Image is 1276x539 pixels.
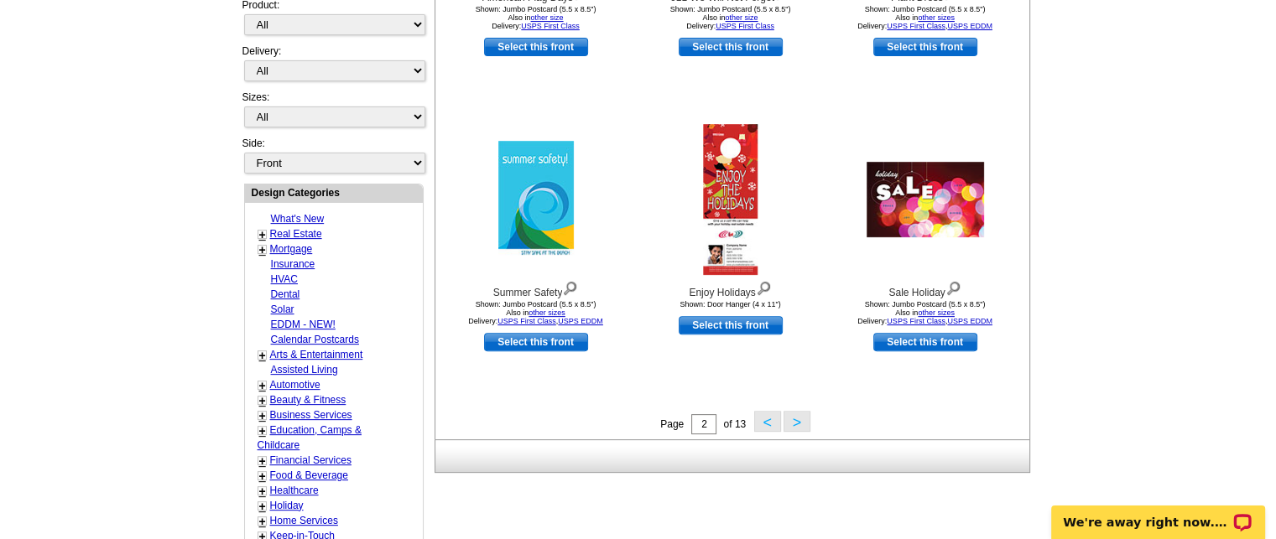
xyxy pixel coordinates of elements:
span: Also in [895,13,955,22]
div: Shown: Jumbo Postcard (5.5 x 8.5") Delivery: , [833,5,1018,30]
div: Delivery: [242,44,424,90]
img: Summer Safety [498,141,574,258]
span: Page [660,418,684,430]
a: HVAC [271,273,298,285]
a: + [259,349,266,362]
a: Beauty & Fitness [270,394,346,406]
a: use this design [484,38,588,56]
a: + [259,379,266,392]
a: + [259,469,266,483]
img: view design details [562,277,578,296]
a: EDDM - NEW! [271,319,336,330]
a: Business Services [270,409,352,421]
a: USPS EDDM [558,317,603,325]
a: use this design [873,333,977,351]
span: Also in [895,308,955,317]
a: Education, Camps & Childcare [258,424,362,451]
a: Healthcare [270,485,319,496]
a: Home Services [270,515,338,526]
div: Shown: Jumbo Postcard (5.5 x 8.5") Delivery: , [833,300,1018,325]
a: + [259,409,266,422]
a: + [259,394,266,407]
a: + [259,454,266,468]
a: other sizes [918,13,955,22]
a: Assisted Living [271,364,338,376]
a: + [259,243,266,257]
span: Also in [702,13,758,22]
div: Enjoy Holidays [638,277,823,300]
div: Shown: Door Hanger (4 x 11") [638,300,823,308]
img: Enjoy Holidays [703,124,758,275]
div: Summer Safety [444,277,628,300]
a: USPS First Class [887,22,945,30]
a: + [259,228,266,241]
div: Shown: Jumbo Postcard (5.5 x 8.5") Delivery: [638,5,823,30]
a: Dental [271,288,300,300]
div: Shown: Jumbo Postcard (5.5 x 8.5") Delivery: [444,5,628,30]
div: Sizes: [242,90,424,136]
button: < [754,411,781,432]
a: Mortgage [270,243,313,255]
span: Also in [506,308,565,317]
a: + [259,424,266,438]
iframe: LiveChat chat widget [1040,486,1276,539]
img: view design details [756,277,772,296]
span: Also in [508,13,563,22]
a: other size [530,13,563,22]
a: Financial Services [270,454,352,466]
a: other sizes [918,308,955,317]
a: Real Estate [270,228,322,240]
a: What's New [271,213,325,225]
a: other sizes [529,308,565,317]
button: > [784,411,810,432]
a: USPS First Class [887,317,945,325]
a: Automotive [270,379,320,391]
a: Insurance [271,258,315,270]
div: Shown: Jumbo Postcard (5.5 x 8.5") Delivery: , [444,300,628,325]
a: Food & Beverage [270,469,348,481]
a: USPS First Class [497,317,556,325]
a: + [259,485,266,498]
img: view design details [945,277,961,296]
a: use this design [873,38,977,56]
img: Sale Holiday [867,162,984,237]
a: use this design [484,333,588,351]
span: of 13 [723,418,746,430]
a: USPS First Class [521,22,580,30]
a: USPS EDDM [947,22,992,30]
div: Design Categories [245,184,423,200]
a: use this design [679,38,783,56]
a: USPS First Class [716,22,774,30]
a: Solar [271,303,294,315]
a: + [259,500,266,513]
div: Side: [242,136,424,175]
a: USPS EDDM [947,317,992,325]
a: other size [725,13,758,22]
a: Arts & Entertainment [270,349,363,360]
div: Sale Holiday [833,277,1018,300]
a: use this design [679,316,783,334]
a: + [259,515,266,528]
a: Holiday [270,500,304,511]
a: Calendar Postcards [271,334,359,345]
